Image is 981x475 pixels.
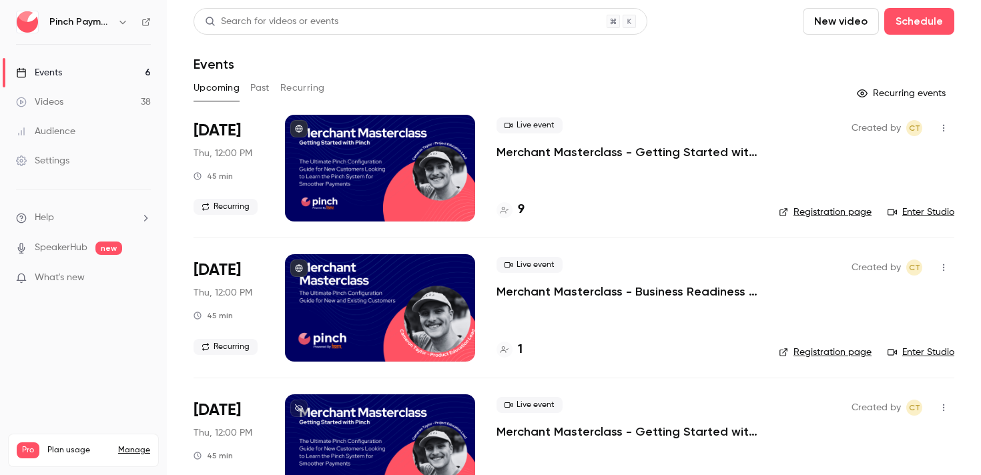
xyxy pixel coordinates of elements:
[497,397,563,413] span: Live event
[851,83,954,104] button: Recurring events
[497,424,757,440] a: Merchant Masterclass - Getting Started with Pinch
[194,254,264,361] div: Sep 4 Thu, 12:00 PM (Australia/Brisbane)
[779,205,872,219] a: Registration page
[118,445,150,456] a: Manage
[35,241,87,255] a: SpeakerHub
[852,120,901,136] span: Created by
[194,120,241,141] span: [DATE]
[47,445,110,456] span: Plan usage
[497,117,563,133] span: Live event
[909,120,920,136] span: CT
[518,201,525,219] h4: 9
[35,211,54,225] span: Help
[888,346,954,359] a: Enter Studio
[194,115,264,221] div: Aug 21 Thu, 12:00 PM (Australia/Brisbane)
[16,211,151,225] li: help-dropdown-opener
[906,120,922,136] span: Cameron Taylor
[16,95,63,109] div: Videos
[194,310,233,321] div: 45 min
[909,260,920,276] span: CT
[194,400,241,421] span: [DATE]
[194,199,258,215] span: Recurring
[49,15,112,29] h6: Pinch Payments
[909,400,920,416] span: CT
[194,339,258,355] span: Recurring
[16,66,62,79] div: Events
[194,171,233,181] div: 45 min
[497,144,757,160] a: Merchant Masterclass - Getting Started with Pinch
[194,77,240,99] button: Upcoming
[194,426,252,440] span: Thu, 12:00 PM
[16,125,75,138] div: Audience
[852,260,901,276] span: Created by
[194,147,252,160] span: Thu, 12:00 PM
[497,284,757,300] a: Merchant Masterclass - Business Readiness Edition
[888,205,954,219] a: Enter Studio
[194,260,241,281] span: [DATE]
[250,77,270,99] button: Past
[16,154,69,167] div: Settings
[35,271,85,285] span: What's new
[135,272,151,284] iframe: Noticeable Trigger
[194,286,252,300] span: Thu, 12:00 PM
[194,56,234,72] h1: Events
[17,442,39,458] span: Pro
[884,8,954,35] button: Schedule
[497,257,563,273] span: Live event
[803,8,879,35] button: New video
[906,260,922,276] span: Cameron Taylor
[280,77,325,99] button: Recurring
[497,341,523,359] a: 1
[205,15,338,29] div: Search for videos or events
[17,11,38,33] img: Pinch Payments
[906,400,922,416] span: Cameron Taylor
[95,242,122,255] span: new
[194,450,233,461] div: 45 min
[852,400,901,416] span: Created by
[779,346,872,359] a: Registration page
[497,201,525,219] a: 9
[518,341,523,359] h4: 1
